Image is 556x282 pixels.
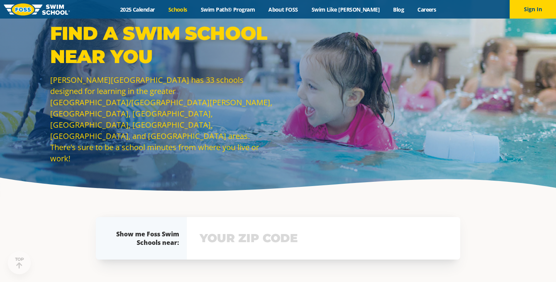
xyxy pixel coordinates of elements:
[194,6,261,13] a: Swim Path® Program
[411,6,443,13] a: Careers
[15,257,24,269] div: TOP
[113,6,161,13] a: 2025 Calendar
[386,6,411,13] a: Blog
[50,74,274,164] p: [PERSON_NAME][GEOGRAPHIC_DATA] has 33 schools designed for learning in the greater [GEOGRAPHIC_DA...
[305,6,386,13] a: Swim Like [PERSON_NAME]
[50,22,274,68] p: Find a Swim School Near You
[4,3,70,15] img: FOSS Swim School Logo
[262,6,305,13] a: About FOSS
[198,227,449,250] input: YOUR ZIP CODE
[161,6,194,13] a: Schools
[111,230,179,247] div: Show me Foss Swim Schools near:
